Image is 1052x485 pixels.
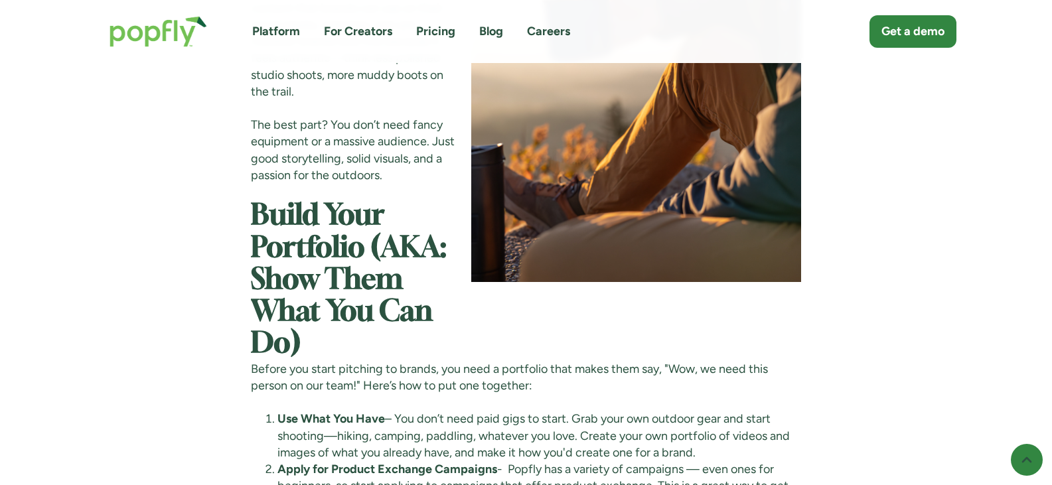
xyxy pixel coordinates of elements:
[479,23,503,40] a: Blog
[251,117,801,184] p: The best part? You don’t need fancy equipment or a massive audience. Just good storytelling, soli...
[96,3,220,60] a: home
[251,361,801,394] p: Before you start pitching to brands, you need a portfolio that makes them say, "Wow, we need this...
[881,23,944,40] div: Get a demo
[277,411,385,426] strong: Use What You Have
[869,15,956,48] a: Get a demo
[252,23,300,40] a: Platform
[277,462,497,476] strong: Apply for Product Exchange Campaigns
[277,411,801,461] li: – You don’t need paid gigs to start. Grab your own outdoor gear and start shooting—hiking, campin...
[324,23,392,40] a: For Creators
[527,23,570,40] a: Careers
[251,202,447,358] strong: Build Your Portfolio (AKA: Show Them What You Can Do)
[416,23,455,40] a: Pricing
